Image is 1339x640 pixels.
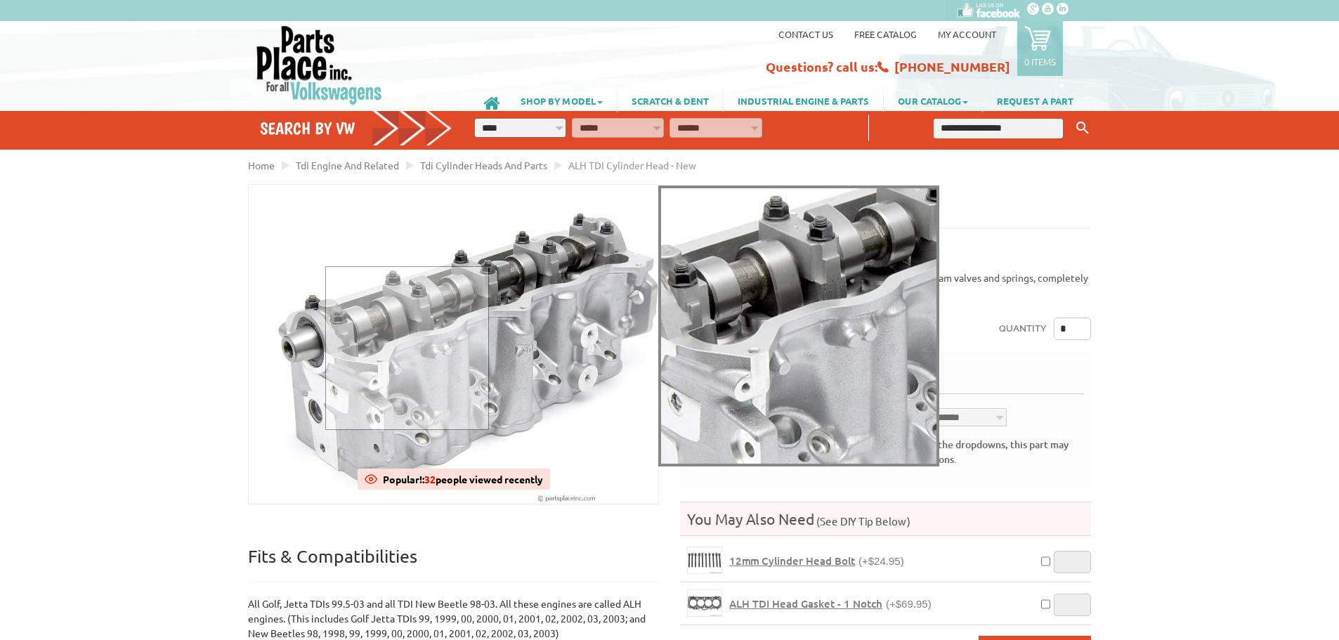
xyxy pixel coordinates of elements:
img: ALH TDI Head Gasket - 1 Notch [688,590,721,616]
a: REQUEST A PART [983,89,1087,112]
a: Home [248,159,275,171]
h4: You May Also Need [680,509,1091,528]
a: 0 items [1017,21,1063,76]
b: ALH TDI Cylinder Head - New [680,184,923,207]
span: (See DIY Tip Below) [814,514,910,528]
span: (+$24.95) [858,555,904,567]
p: 0 items [1024,55,1056,67]
label: Quantity [999,318,1047,340]
a: OUR CATALOG [884,89,982,112]
img: 12mm Cylinder Head Bolt [688,547,721,573]
a: SHOP BY MODEL [507,89,617,112]
a: INDUSTRIAL ENGINE & PARTS [724,89,883,112]
h4: Search by VW [260,118,452,138]
span: ALH TDI Head Gasket - 1 Notch [729,596,882,610]
button: Keyword Search [1072,117,1093,140]
img: Parts Place Inc! [255,25,384,105]
a: Free Catalog [854,28,917,40]
a: ALH TDI Head Gasket - 1 Notch(+$69.95) [729,597,932,610]
span: (+$69.95) [886,598,932,610]
a: Contact us [778,28,833,40]
span: ALH TDI Cylinder Head - New [568,159,696,171]
a: SCRATCH & DENT [618,89,723,112]
p: Fits & Compatibilities [248,545,659,582]
a: My Account [938,28,996,40]
a: Tdi Engine And Related [296,159,399,171]
a: 12mm Cylinder Head Bolt(+$24.95) [729,554,904,568]
a: ALH TDI Head Gasket - 1 Notch [687,589,722,617]
img: ALH TDI Cylinder Head - New [249,185,658,504]
a: Tdi Cylinder Heads And Parts [420,159,547,171]
a: 12mm Cylinder Head Bolt [687,547,722,574]
span: 12mm Cylinder Head Bolt [729,554,855,568]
